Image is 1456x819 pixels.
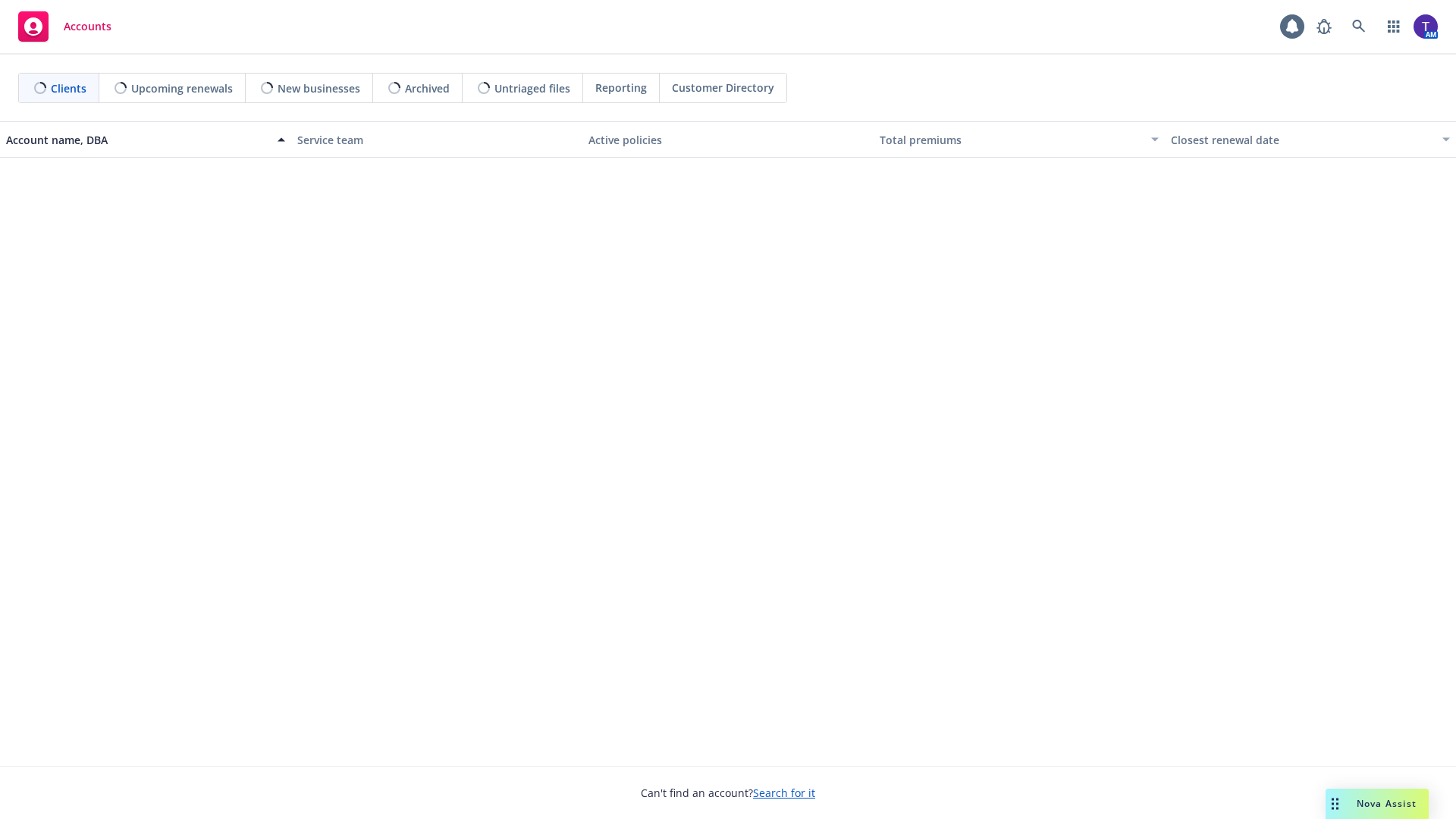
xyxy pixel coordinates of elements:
button: Nova Assist [1326,789,1429,819]
div: Active policies [588,132,868,148]
span: Upcoming renewals [131,80,233,96]
a: Report a Bug [1309,11,1339,42]
span: New businesses [278,80,360,96]
span: Customer Directory [672,80,774,96]
span: Clients [51,80,86,96]
button: Total premiums [874,121,1165,158]
button: Active policies [582,121,874,158]
span: Archived [405,80,450,96]
span: Nova Assist [1357,797,1417,810]
div: Account name, DBA [6,132,268,148]
div: Drag to move [1326,789,1345,819]
span: Untriaged files [494,80,570,96]
a: Switch app [1379,11,1409,42]
button: Service team [291,121,582,158]
div: Total premiums [880,132,1142,148]
a: Search for it [753,786,815,800]
div: Service team [297,132,576,148]
a: Search [1344,11,1374,42]
div: Closest renewal date [1171,132,1433,148]
span: Reporting [595,80,647,96]
img: photo [1414,14,1438,39]
span: Accounts [64,20,111,33]
a: Accounts [12,5,118,48]
button: Closest renewal date [1165,121,1456,158]
span: Can't find an account? [641,785,815,801]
